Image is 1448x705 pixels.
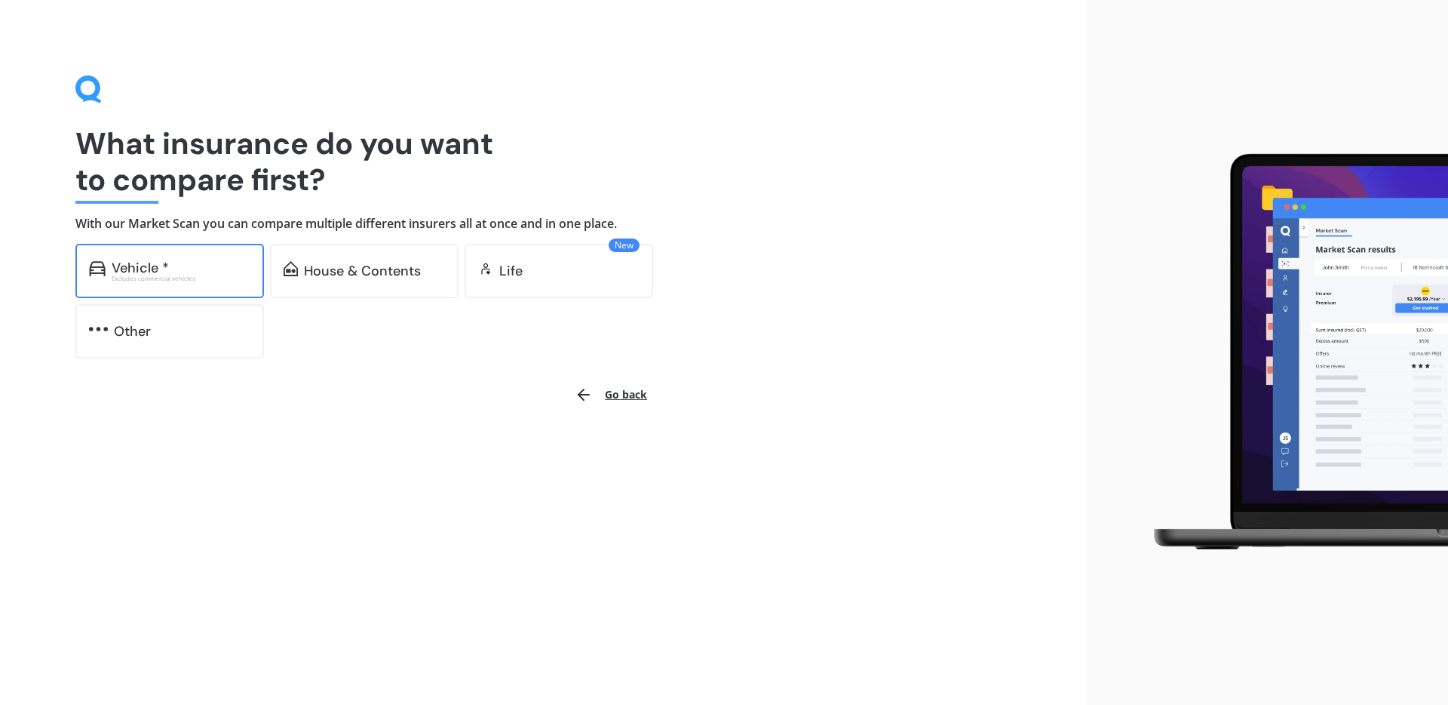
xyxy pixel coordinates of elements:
[284,261,298,276] img: home-and-contents.b802091223b8502ef2dd.svg
[304,263,421,279] div: House & Contents
[478,261,493,276] img: life.f720d6a2d7cdcd3ad642.svg
[89,322,108,337] img: other.81dba5aafe580aa69f38.svg
[566,377,656,413] button: Go back
[112,276,250,282] div: Excludes commercial vehicles
[499,263,523,279] div: Life
[114,324,151,339] div: Other
[112,260,169,276] div: Vehicle *
[609,239,640,252] span: New
[89,261,106,276] img: car.f15378c7a67c060ca3f3.svg
[75,216,1011,232] h4: With our Market Scan you can compare multiple different insurers all at once and in one place.
[75,125,1011,198] h1: What insurance do you want to compare first?
[1132,145,1448,560] img: laptop.webp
